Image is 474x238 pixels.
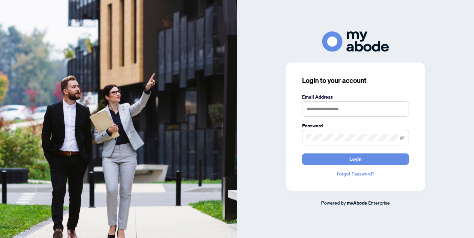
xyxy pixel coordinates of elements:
label: Password [302,122,409,129]
h3: Login to your account [302,76,409,85]
span: Enterprise [368,200,390,206]
label: Email Address [302,93,409,101]
a: myAbode [347,199,367,207]
span: Powered by [321,200,346,206]
img: ma-logo [322,31,389,52]
a: Forgot Password? [302,170,409,177]
span: eye-invisible [400,135,405,140]
span: Login [349,154,362,164]
button: Login [302,153,409,165]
